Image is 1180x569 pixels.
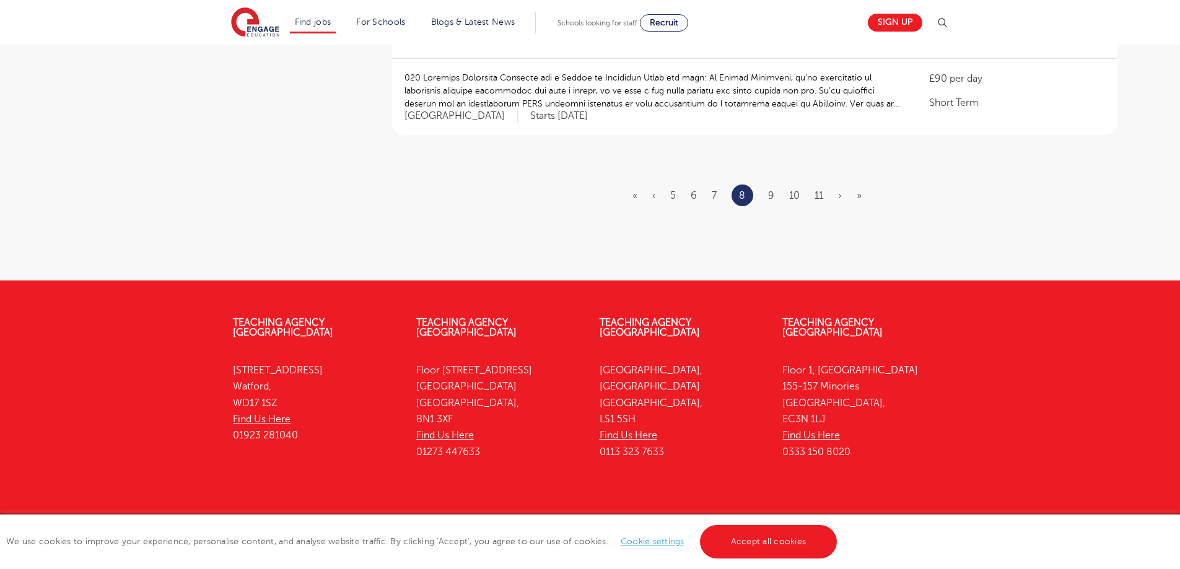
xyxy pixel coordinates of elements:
[600,430,657,441] a: Find Us Here
[929,71,1104,86] p: £90 per day
[431,17,515,27] a: Blogs & Latest News
[712,190,717,201] a: 7
[650,18,678,27] span: Recruit
[868,14,922,32] a: Sign up
[233,414,291,425] a: Find Us Here
[416,317,517,338] a: Teaching Agency [GEOGRAPHIC_DATA]
[356,17,405,27] a: For Schools
[233,317,333,338] a: Teaching Agency [GEOGRAPHIC_DATA]
[632,190,637,201] a: First
[929,95,1104,110] p: Short Term
[295,17,331,27] a: Find jobs
[621,537,684,546] a: Cookie settings
[691,190,697,201] a: 6
[6,537,840,546] span: We use cookies to improve your experience, personalise content, and analyse website traffic. By c...
[233,362,398,443] p: [STREET_ADDRESS] Watford, WD17 1SZ 01923 281040
[815,190,823,201] a: 11
[404,71,905,110] p: 020 Loremips Dolorsita Consecte adi e Seddoe te Incididun Utlab etd magn: Al Enimad Minimveni, qu...
[600,362,764,460] p: [GEOGRAPHIC_DATA], [GEOGRAPHIC_DATA] [GEOGRAPHIC_DATA], LS1 5SH 0113 323 7633
[789,190,800,201] a: 10
[857,190,862,201] a: Last
[768,190,774,201] a: 9
[782,430,840,441] a: Find Us Here
[530,110,588,123] p: Starts [DATE]
[557,19,637,27] span: Schools looking for staff
[782,362,947,460] p: Floor 1, [GEOGRAPHIC_DATA] 155-157 Minories [GEOGRAPHIC_DATA], EC3N 1LJ 0333 150 8020
[404,110,518,123] span: [GEOGRAPHIC_DATA]
[670,190,676,201] a: 5
[640,14,688,32] a: Recruit
[231,7,279,38] img: Engage Education
[600,317,700,338] a: Teaching Agency [GEOGRAPHIC_DATA]
[652,190,655,201] a: Previous
[416,362,581,460] p: Floor [STREET_ADDRESS] [GEOGRAPHIC_DATA] [GEOGRAPHIC_DATA], BN1 3XF 01273 447633
[838,190,842,201] a: Next
[700,525,837,558] a: Accept all cookies
[739,188,745,204] a: 8
[782,317,883,338] a: Teaching Agency [GEOGRAPHIC_DATA]
[416,430,474,441] a: Find Us Here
